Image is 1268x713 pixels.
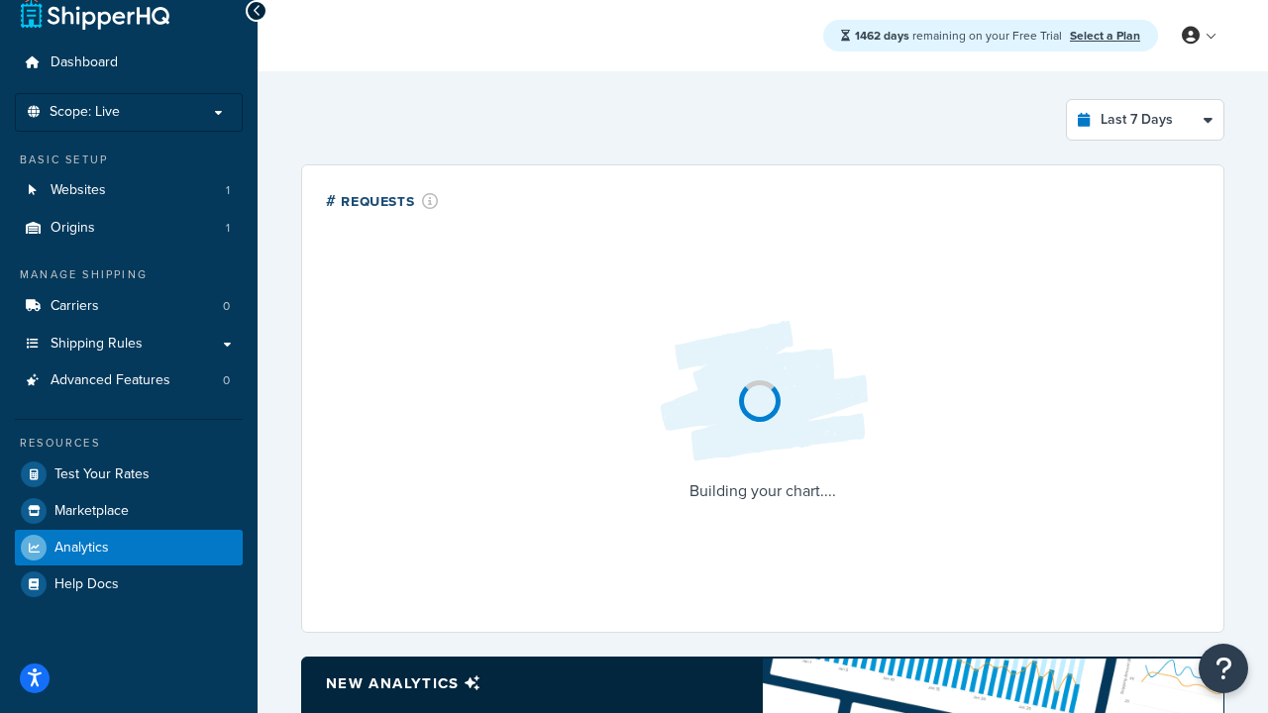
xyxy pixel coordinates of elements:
[51,298,99,315] span: Carriers
[326,669,739,697] p: New analytics
[54,466,150,483] span: Test Your Rates
[226,220,230,237] span: 1
[15,288,243,325] a: Carriers0
[226,182,230,199] span: 1
[15,362,243,399] li: Advanced Features
[51,372,170,389] span: Advanced Features
[644,305,882,477] img: Loading...
[15,210,243,247] a: Origins1
[1199,644,1248,693] button: Open Resource Center
[15,457,243,492] a: Test Your Rates
[15,172,243,209] a: Websites1
[15,210,243,247] li: Origins
[15,45,243,81] a: Dashboard
[223,298,230,315] span: 0
[51,182,106,199] span: Websites
[15,493,243,529] a: Marketplace
[15,326,243,362] a: Shipping Rules
[15,152,243,168] div: Basic Setup
[855,27,1065,45] span: remaining on your Free Trial
[644,477,882,505] p: Building your chart....
[51,336,143,353] span: Shipping Rules
[326,189,439,212] div: # Requests
[51,220,95,237] span: Origins
[1070,27,1140,45] a: Select a Plan
[15,172,243,209] li: Websites
[855,27,909,45] strong: 1462 days
[223,372,230,389] span: 0
[15,530,243,565] a: Analytics
[15,362,243,399] a: Advanced Features0
[15,566,243,602] a: Help Docs
[15,435,243,452] div: Resources
[54,576,119,593] span: Help Docs
[51,54,118,71] span: Dashboard
[15,266,243,283] div: Manage Shipping
[15,288,243,325] li: Carriers
[54,503,129,520] span: Marketplace
[54,540,109,557] span: Analytics
[50,104,120,121] span: Scope: Live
